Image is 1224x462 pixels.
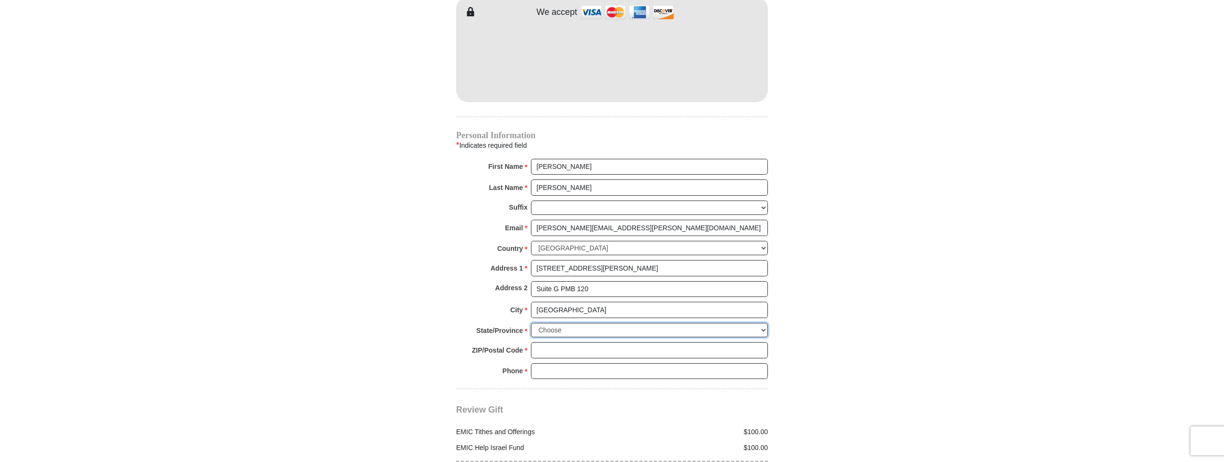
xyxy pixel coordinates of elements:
img: credit cards accepted [579,2,675,23]
strong: State/Province [476,324,523,337]
strong: First Name [488,160,523,173]
strong: Email [505,221,523,235]
div: Indicates required field [456,139,768,152]
strong: ZIP/Postal Code [472,344,523,357]
strong: Suffix [509,201,528,214]
span: Review Gift [456,405,503,415]
strong: City [510,303,523,317]
strong: Country [497,242,523,255]
strong: Phone [503,364,523,378]
div: $100.00 [612,427,773,437]
h4: Personal Information [456,131,768,139]
div: $100.00 [612,443,773,453]
div: EMIC Tithes and Offerings [451,427,612,437]
h4: We accept [537,7,577,18]
strong: Address 1 [491,261,523,275]
strong: Last Name [489,181,523,194]
div: EMIC Help Israel Fund [451,443,612,453]
strong: Address 2 [495,281,528,295]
